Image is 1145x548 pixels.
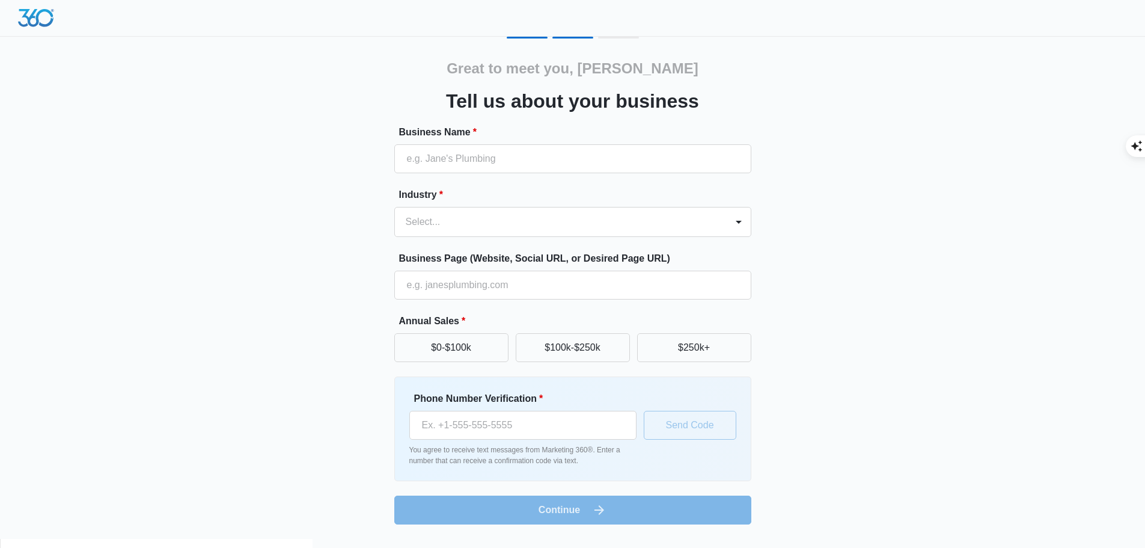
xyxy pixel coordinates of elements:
label: Phone Number Verification [414,392,641,406]
button: $0-$100k [394,333,508,362]
input: e.g. Jane's Plumbing [394,144,751,173]
button: $100k-$250k [516,333,630,362]
input: e.g. janesplumbing.com [394,271,751,300]
h3: Tell us about your business [446,87,699,115]
p: You agree to receive text messages from Marketing 360®. Enter a number that can receive a confirm... [409,445,637,466]
button: $250k+ [637,333,751,362]
label: Industry [399,188,756,202]
h2: Great to meet you, [PERSON_NAME] [447,58,698,79]
label: Annual Sales [399,314,756,328]
label: Business Page (Website, Social URL, or Desired Page URL) [399,251,756,266]
label: Business Name [399,125,756,140]
input: Ex. +1-555-555-5555 [409,411,637,440]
